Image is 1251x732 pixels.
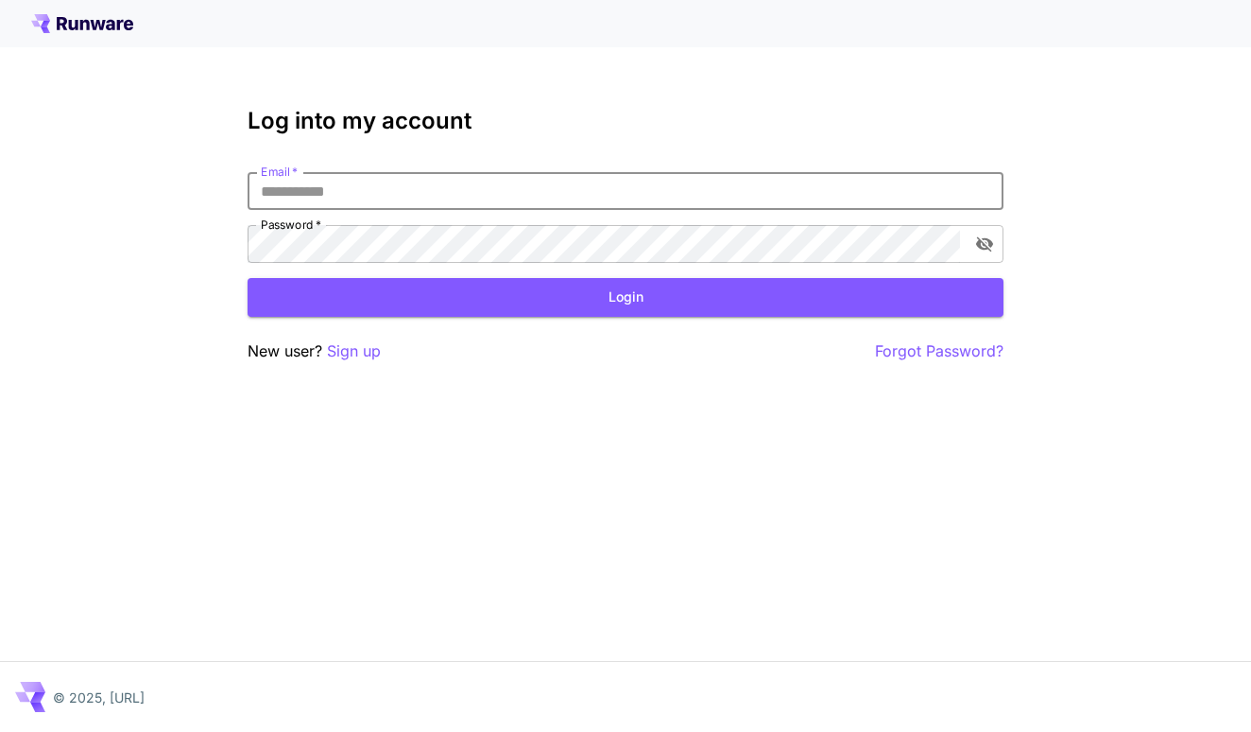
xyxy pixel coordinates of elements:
[248,108,1003,134] h3: Log into my account
[968,227,1002,261] button: toggle password visibility
[875,340,1003,363] button: Forgot Password?
[261,217,321,233] label: Password
[327,340,381,363] button: Sign up
[53,688,145,707] p: © 2025, [URL]
[261,164,298,180] label: Email
[248,340,381,363] p: New user?
[248,278,1003,317] button: Login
